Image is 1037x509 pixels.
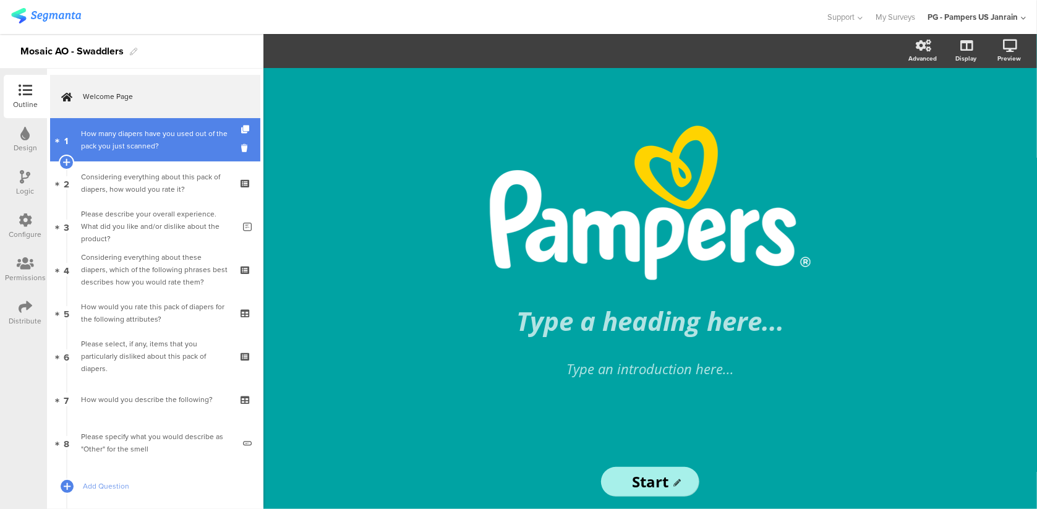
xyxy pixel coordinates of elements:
[81,171,229,195] div: Considering everything about this pack of diapers, how would you rate it?
[81,251,229,288] div: Considering everything about these diapers, which of the following phrases best describes how you...
[50,118,260,161] a: 1 How many diapers have you used out of the pack you just scanned?
[422,303,879,338] div: Type a heading here...
[64,176,69,190] span: 2
[50,335,260,378] a: 6 Please select, if any, items that you particularly disliked about this pack of diapers.
[64,306,69,320] span: 5
[241,126,252,134] i: Duplicate
[81,301,229,325] div: How would you rate this pack of diapers for the following attributes?
[5,272,46,283] div: Permissions
[20,41,124,61] div: Mosaic AO - Swaddlers
[434,359,867,379] div: Type an introduction here...
[997,54,1021,63] div: Preview
[50,205,260,248] a: 3 Please describe your overall experience. What did you like and/or dislike about the product?
[13,99,38,110] div: Outline
[64,349,69,363] span: 6
[50,161,260,205] a: 2 Considering everything about this pack of diapers, how would you rate it?
[83,480,241,492] span: Add Question
[81,430,234,455] div: Please specify what you would describe as "Other" for the smell
[11,8,81,24] img: segmanta logo
[50,421,260,464] a: 8 Please specify what you would describe as "Other" for the smell
[83,90,241,103] span: Welcome Page
[9,315,42,327] div: Distribute
[241,142,252,154] i: Delete
[81,127,229,152] div: How many diapers have you used out of the pack you just scanned?
[64,393,69,406] span: 7
[17,186,35,197] div: Logic
[50,75,260,118] a: Welcome Page
[64,220,69,233] span: 3
[50,378,260,421] a: 7 How would you describe the following?
[64,436,69,450] span: 8
[81,338,229,375] div: Please select, if any, items that you particularly disliked about this pack of diapers.
[908,54,937,63] div: Advanced
[955,54,976,63] div: Display
[50,248,260,291] a: 4 Considering everything about these diapers, which of the following phrases best describes how y...
[828,11,855,23] span: Support
[9,229,42,240] div: Configure
[81,393,229,406] div: How would you describe the following?
[601,467,699,497] input: Start
[65,133,69,147] span: 1
[64,263,69,276] span: 4
[14,142,37,153] div: Design
[50,291,260,335] a: 5 How would you rate this pack of diapers for the following attributes?
[928,11,1018,23] div: PG - Pampers US Janrain
[81,208,234,245] div: Please describe your overall experience. What did you like and/or dislike about the product?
